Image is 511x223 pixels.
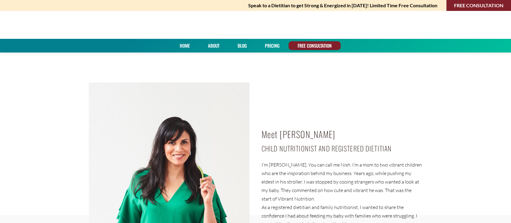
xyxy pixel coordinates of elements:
[262,142,422,154] h4: Child Nutritionist and Registered Dietitian
[262,127,422,142] h2: Meet [PERSON_NAME]
[235,41,249,50] a: Blog
[263,41,282,50] a: PRICING
[262,160,422,203] p: I’m [PERSON_NAME]. You can call me Nish. I’m a mom to two vibrant children who are the inspiratio...
[206,41,222,50] a: About
[248,1,437,10] strong: Speak to a Dietitian to get Strong & Energized in [DATE]! Limited Time Free Consultation
[178,41,192,50] a: Home
[296,41,334,50] a: FREE CONSULTATION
